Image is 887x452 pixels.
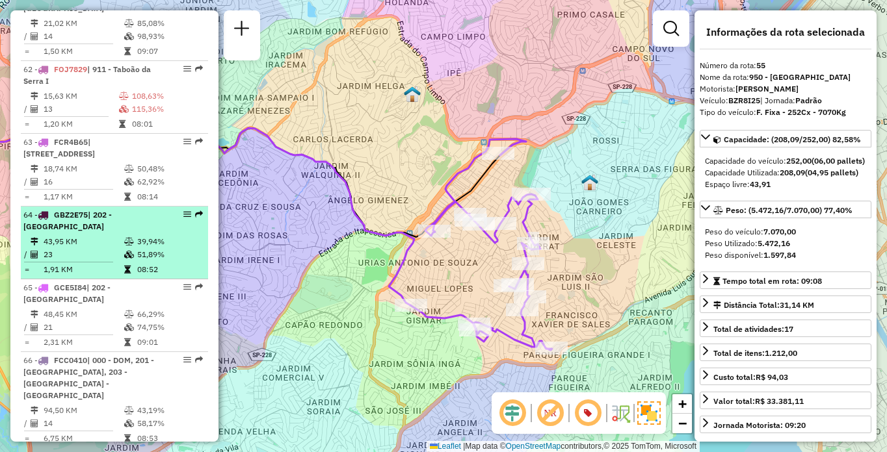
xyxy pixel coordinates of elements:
td: 1,17 KM [43,190,124,203]
td: 08:14 [137,190,202,203]
span: | [463,442,465,451]
td: = [23,45,30,58]
a: Nova sessão e pesquisa [229,16,255,45]
em: Opções [183,210,191,218]
strong: R$ 94,03 [756,372,788,382]
div: Map data © contributors,© 2025 TomTom, Microsoft [427,441,700,452]
em: Rota exportada [195,356,203,364]
td: / [23,321,30,334]
div: Peso: (5.472,16/7.070,00) 77,40% [700,221,871,266]
i: % de utilização do peso [124,238,134,245]
div: Número da rota: [700,60,871,71]
strong: [PERSON_NAME] [735,84,799,94]
td: 1,20 KM [43,118,118,131]
em: Opções [183,356,191,364]
a: Capacidade: (208,09/252,00) 82,58% [700,130,871,147]
i: % de utilização do peso [124,165,134,173]
td: 08:52 [137,263,202,276]
td: = [23,432,30,445]
a: Custo total:R$ 94,03 [700,368,871,385]
span: + [678,395,687,412]
td: 43,19% [137,404,202,417]
td: 14 [43,417,124,430]
i: Total de Atividades [31,251,38,258]
strong: 43,91 [750,179,771,189]
i: Total de Atividades [31,323,38,331]
strong: 950 - [GEOGRAPHIC_DATA] [749,72,851,82]
strong: 17 [784,324,793,334]
td: = [23,263,30,276]
i: Distância Total [31,19,38,27]
div: Total hectolitro: [700,440,871,451]
td: 94,50 KM [43,404,124,417]
span: FCC0410 [54,355,87,365]
span: GCE5I84 [54,282,86,292]
td: 14 [43,30,124,43]
a: Tempo total em rota: 09:08 [700,271,871,289]
span: 65 - [23,282,111,304]
div: Capacidade: (208,09/252,00) 82,58% [700,150,871,195]
span: FCR4B65 [54,137,88,147]
em: Rota exportada [195,283,203,291]
span: Tempo total em rota: 09:08 [722,276,822,286]
i: Tempo total em rota [124,434,131,442]
h4: Informações da rota selecionada [700,26,871,38]
td: 85,08% [137,17,202,30]
div: Capacidade do veículo: [705,155,866,167]
a: Exibir filtros [658,16,684,42]
i: % de utilização do peso [124,19,134,27]
a: Jornada Motorista: 09:20 [700,416,871,433]
span: | 202 - [GEOGRAPHIC_DATA] [23,210,112,231]
i: % de utilização da cubagem [124,323,134,331]
td: 08:53 [137,432,202,445]
td: 51,89% [137,248,202,261]
strong: 45,09 hL [755,440,786,450]
i: % de utilização da cubagem [124,251,134,258]
i: % de utilização do peso [119,92,129,100]
em: Opções [183,283,191,291]
td: / [23,248,30,261]
td: 2,31 KM [43,336,124,349]
td: / [23,417,30,430]
strong: F. Fixa - 252Cx - 7070Kg [756,107,846,117]
td: 74,75% [137,321,202,334]
span: 63 - [23,137,95,158]
td: 15,63 KM [43,90,118,103]
i: Total de Atividades [31,420,38,427]
td: / [23,103,30,116]
td: 6,75 KM [43,432,124,445]
span: Peso do veículo: [705,227,796,236]
i: Distância Total [31,92,38,100]
img: Exibir/Ocultar setores [637,401,661,425]
td: 39,94% [137,235,202,248]
div: Total de itens: [713,347,797,359]
a: Zoom in [672,394,692,414]
em: Opções [183,138,191,145]
span: 31,14 KM [780,300,814,310]
span: Peso: (5.472,16/7.070,00) 77,40% [726,205,853,215]
i: Total de Atividades [31,105,38,113]
i: Distância Total [31,238,38,245]
td: 115,36% [131,103,203,116]
div: Veículo: [700,95,871,107]
em: Opções [183,65,191,73]
td: 21,02 KM [43,17,124,30]
td: 21 [43,321,124,334]
i: Total de Atividades [31,32,38,40]
div: Peso Utilizado: [705,238,866,249]
i: Tempo total em rota [119,120,126,128]
i: % de utilização do peso [124,407,134,414]
em: Rota exportada [195,138,203,145]
td: 108,63% [131,90,203,103]
strong: 1.212,00 [765,348,797,358]
i: Distância Total [31,310,38,318]
td: 98,93% [137,30,202,43]
i: % de utilização do peso [124,310,134,318]
i: Total de Atividades [31,178,38,186]
td: 1,91 KM [43,263,124,276]
i: % de utilização da cubagem [119,105,129,113]
span: | [STREET_ADDRESS] [23,137,95,158]
td: = [23,336,30,349]
strong: 55 [756,60,765,70]
span: − [678,415,687,431]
